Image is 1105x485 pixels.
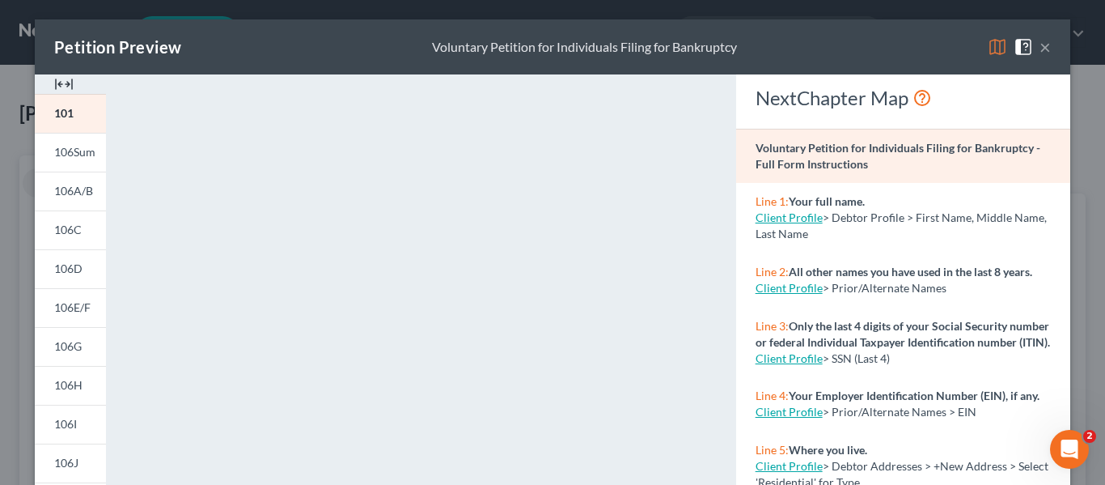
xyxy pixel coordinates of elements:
[35,444,106,483] a: 106J
[35,133,106,172] a: 106Sum
[54,456,78,470] span: 106J
[789,194,865,208] strong: Your full name.
[35,405,106,444] a: 106I
[756,194,789,208] span: Line 1:
[1050,430,1089,469] iframe: Intercom live chat
[54,378,83,392] span: 106H
[756,211,1047,240] span: > Debtor Profile > First Name, Middle Name, Last Name
[756,141,1040,171] strong: Voluntary Petition for Individuals Filing for Bankruptcy - Full Form Instructions
[35,172,106,211] a: 106A/B
[756,319,789,333] span: Line 3:
[54,74,74,94] img: expand-e0f6d898513216a626fdd78e52531dac95497ffd26381d4c15ee2fc46db09dca.svg
[35,327,106,366] a: 106G
[756,459,823,473] a: Client Profile
[54,300,91,314] span: 106E/F
[756,85,1051,111] div: NextChapter Map
[789,389,1039,402] strong: Your Employer Identification Number (EIN), if any.
[756,405,823,419] a: Client Profile
[1039,37,1051,57] button: ×
[432,38,737,57] div: Voluntary Petition for Individuals Filing for Bankruptcy
[756,443,789,457] span: Line 5:
[35,94,106,133] a: 101
[756,389,789,402] span: Line 4:
[756,351,823,365] a: Client Profile
[823,351,890,365] span: > SSN (Last 4)
[35,366,106,405] a: 106H
[35,249,106,288] a: 106D
[756,319,1050,349] strong: Only the last 4 digits of your Social Security number or federal Individual Taxpayer Identificati...
[789,265,1032,279] strong: All other names you have used in the last 8 years.
[823,281,946,295] span: > Prior/Alternate Names
[54,262,83,275] span: 106D
[789,443,867,457] strong: Where you live.
[54,106,74,120] span: 101
[54,339,82,353] span: 106G
[823,405,976,419] span: > Prior/Alternate Names > EIN
[756,281,823,295] a: Client Profile
[54,223,82,236] span: 106C
[1083,430,1096,443] span: 2
[1014,37,1033,57] img: help-close-5ba153eb36485ed6c1ea00a893f15db1cb9b99d6cae46e1a8edb6c62d00a1a76.svg
[54,184,93,198] span: 106A/B
[35,211,106,249] a: 106C
[54,36,181,58] div: Petition Preview
[54,417,77,431] span: 106I
[756,265,789,279] span: Line 2:
[54,145,95,159] span: 106Sum
[35,288,106,327] a: 106E/F
[756,211,823,224] a: Client Profile
[988,37,1007,57] img: map-eea8200ae884c6f1103ae1953ef3d486a96c86aabb227e865a55264e3737af1f.svg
